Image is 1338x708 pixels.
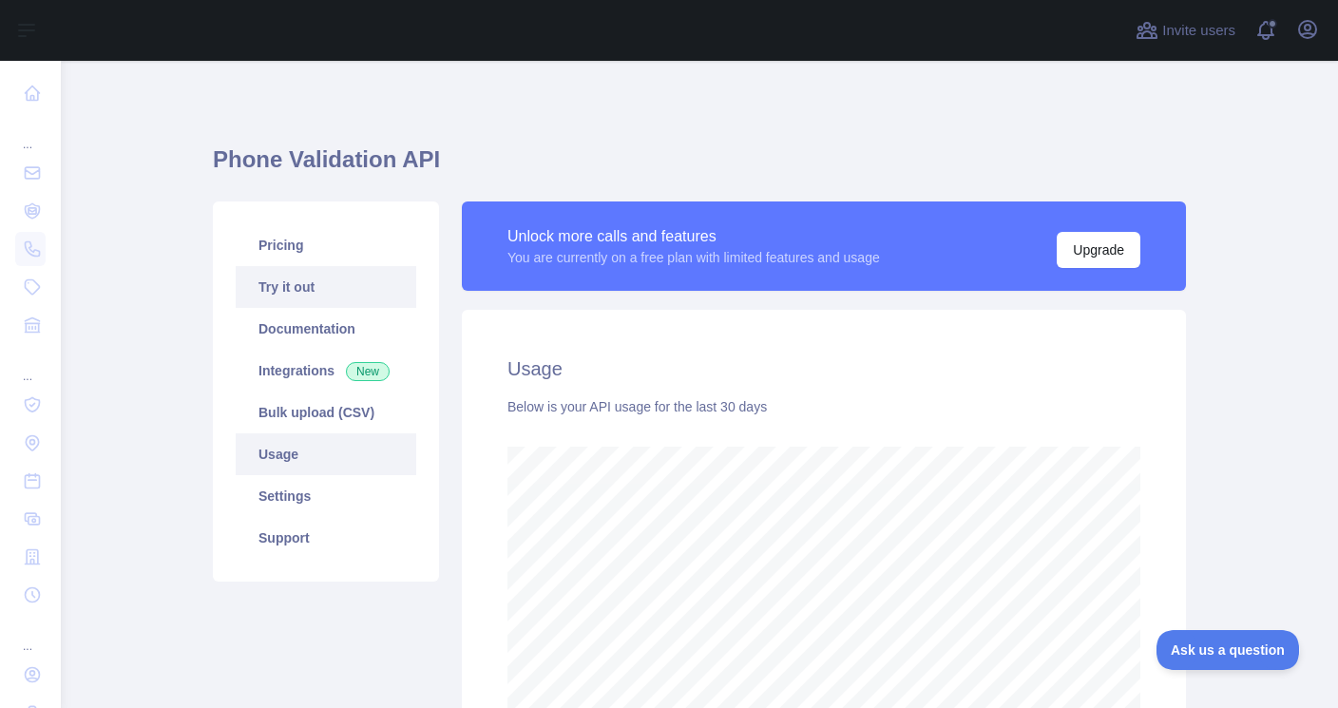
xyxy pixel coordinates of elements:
a: Pricing [236,224,416,266]
div: ... [15,346,46,384]
button: Upgrade [1057,232,1140,268]
a: Support [236,517,416,559]
div: Unlock more calls and features [507,225,880,248]
a: Try it out [236,266,416,308]
h1: Phone Validation API [213,144,1186,190]
span: New [346,362,390,381]
iframe: Toggle Customer Support [1156,630,1300,670]
a: Bulk upload (CSV) [236,392,416,433]
div: Below is your API usage for the last 30 days [507,397,1140,416]
a: Integrations New [236,350,416,392]
a: Usage [236,433,416,475]
div: You are currently on a free plan with limited features and usage [507,248,880,267]
span: Invite users [1162,20,1235,42]
h2: Usage [507,355,1140,382]
div: ... [15,616,46,654]
div: ... [15,114,46,152]
a: Documentation [236,308,416,350]
button: Invite users [1132,15,1239,46]
a: Settings [236,475,416,517]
